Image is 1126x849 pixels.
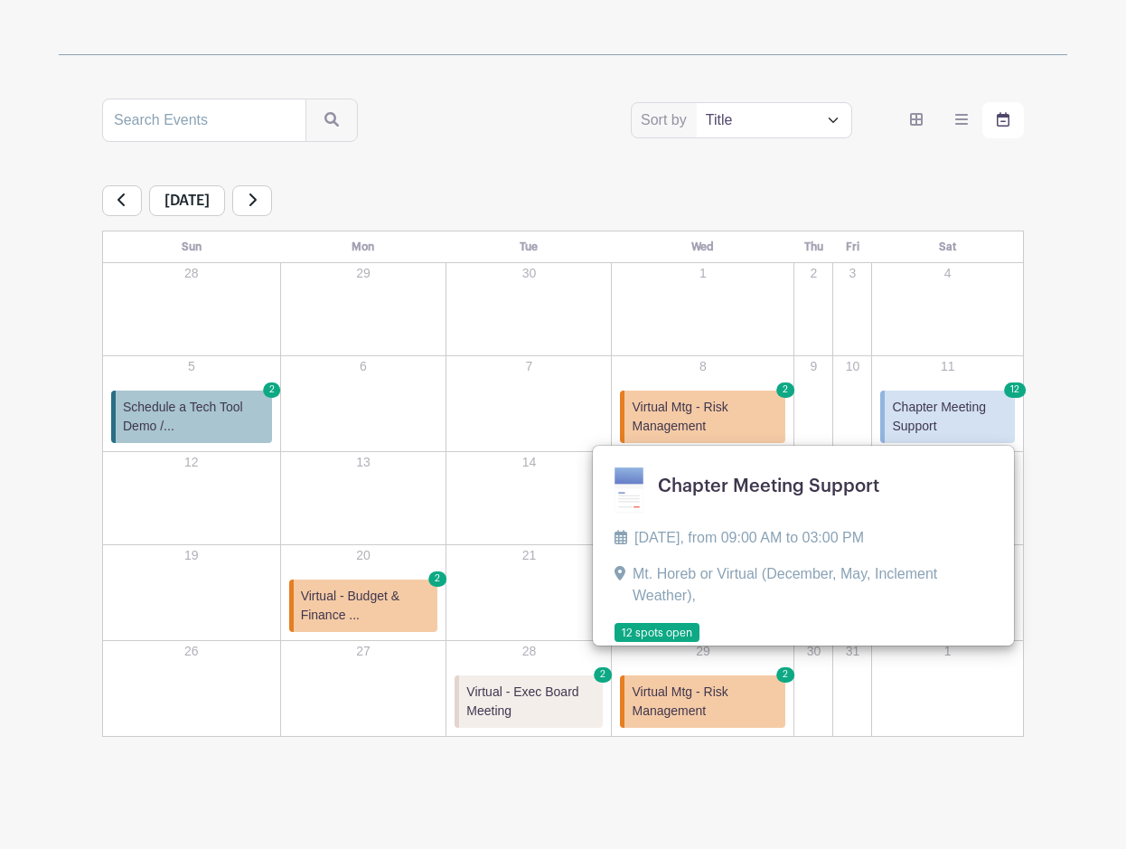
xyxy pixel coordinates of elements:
span: Virtual Mtg - Risk Management [632,683,778,721]
p: 11 [873,357,1022,376]
p: 19 [104,546,279,565]
a: Virtual Mtg - Risk Management 2 [620,675,785,728]
p: 13 [282,453,446,472]
p: 6 [282,357,446,376]
span: 2 [777,667,795,684]
span: [DATE] [149,185,225,216]
th: Mon [280,231,446,262]
span: Virtual - Budget & Finance ... [301,587,431,625]
a: Schedule a Tech Tool Demo /... 2 [111,391,272,443]
span: Virtual - Exec Board Meeting [466,683,596,721]
p: 12 [104,453,279,472]
input: Search Events [102,99,306,142]
th: Fri [833,231,872,262]
p: 1 [613,264,793,283]
span: 2 [263,382,281,399]
p: 10 [834,357,870,376]
th: Sun [103,231,281,262]
p: 28 [104,264,279,283]
p: 1 [873,642,1022,661]
th: Tue [446,231,612,262]
p: 7 [447,357,610,376]
p: 30 [795,642,831,661]
span: 2 [595,667,613,684]
p: 26 [104,642,279,661]
p: 5 [104,357,279,376]
p: 8 [613,357,793,376]
p: 20 [282,546,446,565]
th: Thu [794,231,833,262]
p: 27 [282,642,446,661]
span: Virtual Mtg - Risk Management [632,398,778,436]
span: Schedule a Tech Tool Demo /... [123,398,265,436]
p: 30 [447,264,610,283]
span: 12 [1004,382,1026,399]
th: Sat [872,231,1024,262]
label: Sort by [641,109,692,131]
span: Chapter Meeting Support [892,398,1008,436]
a: Chapter Meeting Support 12 [880,391,1015,443]
a: Virtual - Exec Board Meeting 2 [455,675,603,728]
p: 21 [447,546,610,565]
p: 9 [795,357,831,376]
p: 14 [447,453,610,472]
p: 31 [834,642,870,661]
p: 29 [282,264,446,283]
span: 2 [429,571,447,588]
p: 3 [834,264,870,283]
p: 29 [613,642,793,661]
a: Virtual Mtg - Risk Management 2 [620,391,785,443]
p: 4 [873,264,1022,283]
p: 2 [795,264,831,283]
span: 2 [777,382,795,399]
div: order and view [896,102,1024,138]
a: Virtual - Budget & Finance ... 2 [289,580,438,632]
p: 28 [447,642,610,661]
th: Wed [612,231,794,262]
